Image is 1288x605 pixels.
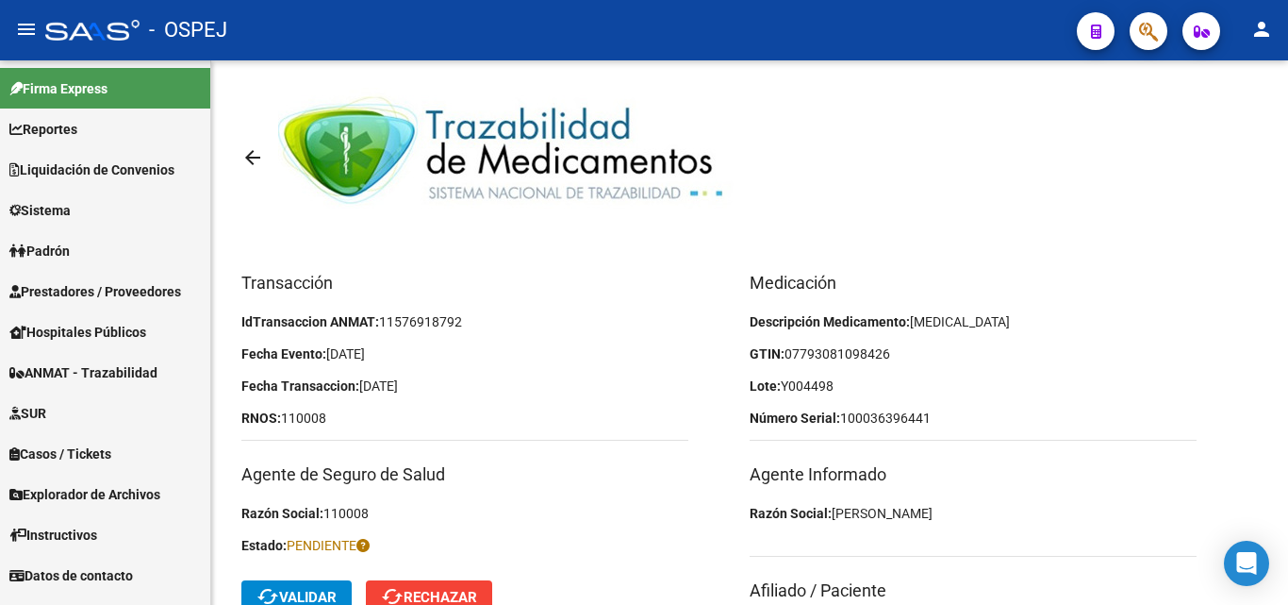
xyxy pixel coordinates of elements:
span: [DATE] [359,378,398,394]
mat-icon: arrow_back [241,146,264,169]
span: 100036396441 [840,411,931,426]
h3: Medicación [750,270,1197,296]
h3: Agente Informado [750,462,1197,488]
span: PENDIENTE [287,538,370,553]
div: Open Intercom Messenger [1224,541,1269,586]
span: [DATE] [326,346,365,361]
span: Prestadores / Proveedores [9,281,181,302]
p: RNOS: [241,408,688,429]
span: 110008 [323,506,369,521]
p: Estado: [241,535,688,556]
span: SUR [9,403,46,424]
img: anmat.jpeg [278,88,739,228]
h3: Agente de Seguro de Salud [241,462,688,488]
span: 110008 [281,411,326,426]
span: Instructivos [9,525,97,546]
p: Fecha Transaccion: [241,376,688,396]
p: Lote: [750,376,1197,396]
h3: Afiliado / Paciente [750,578,1197,604]
span: Explorador de Archivos [9,484,160,505]
span: Hospitales Públicos [9,322,146,343]
p: Número Serial: [750,408,1197,429]
span: 07793081098426 [784,346,890,361]
span: Liquidación de Convenios [9,160,174,180]
span: Reportes [9,119,77,140]
span: ANMAT - Trazabilidad [9,362,157,383]
span: Y004498 [781,378,834,394]
span: [PERSON_NAME] [832,506,933,521]
mat-icon: person [1250,18,1273,41]
mat-icon: menu [15,18,38,41]
span: Padrón [9,241,70,261]
p: Fecha Evento: [241,344,688,364]
span: Sistema [9,200,71,221]
span: [MEDICAL_DATA] [910,314,1010,329]
p: Descripción Medicamento: [750,311,1197,332]
span: 11576918792 [379,314,462,329]
p: Razón Social: [750,503,1197,524]
p: IdTransaccion ANMAT: [241,311,688,332]
p: Razón Social: [241,503,688,524]
span: Casos / Tickets [9,444,111,464]
p: GTIN: [750,344,1197,364]
span: - OSPEJ [149,9,227,51]
span: Firma Express [9,78,107,99]
h3: Transacción [241,270,688,296]
span: Datos de contacto [9,565,133,586]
